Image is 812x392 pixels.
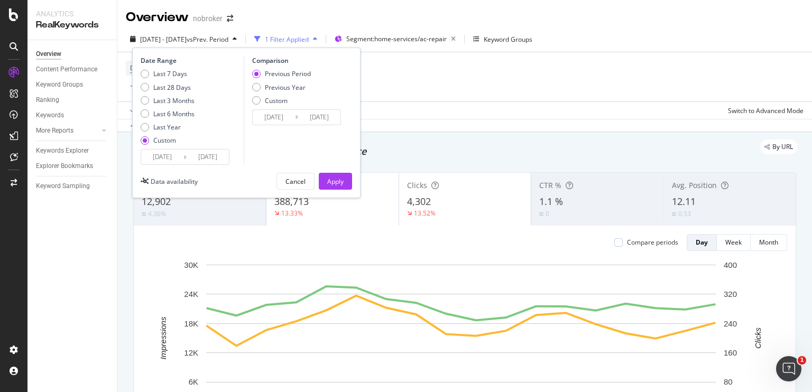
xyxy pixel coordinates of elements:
[141,123,195,132] div: Last Year
[724,377,733,386] text: 80
[696,238,708,247] div: Day
[728,106,804,115] div: Switch to Advanced Mode
[126,31,241,48] button: [DATE] - [DATE]vsPrev. Period
[281,209,303,218] div: 13.33%
[672,195,696,208] span: 12.11
[148,209,166,218] div: 4.36%
[187,35,228,44] span: vs Prev. Period
[36,145,89,156] div: Keywords Explorer
[189,377,198,386] text: 6K
[407,180,427,190] span: Clicks
[346,34,447,43] span: Segment: home-services/ac-repair
[130,63,150,72] span: Device
[252,69,311,78] div: Previous Period
[126,8,189,26] div: Overview
[153,136,176,145] div: Custom
[469,31,537,48] button: Keyword Groups
[141,150,183,164] input: Start Date
[265,35,309,44] div: 1 Filter Applied
[36,95,109,106] a: Ranking
[539,212,543,216] img: Equal
[724,260,737,269] text: 400
[184,260,198,269] text: 30K
[142,212,146,216] img: Equal
[772,144,793,150] span: By URL
[407,195,431,208] span: 4,302
[36,181,109,192] a: Keyword Sampling
[724,102,804,119] button: Switch to Advanced Mode
[153,69,187,78] div: Last 7 Days
[760,139,797,154] div: legacy label
[36,49,61,60] div: Overview
[724,319,737,328] text: 240
[126,102,156,119] button: Apply
[274,195,309,208] span: 388,713
[627,238,678,247] div: Compare periods
[151,177,198,186] div: Data availability
[252,83,311,92] div: Previous Year
[798,356,806,365] span: 1
[141,136,195,145] div: Custom
[36,79,83,90] div: Keyword Groups
[36,125,99,136] a: More Reports
[724,348,737,357] text: 160
[153,109,195,118] div: Last 6 Months
[265,83,306,92] div: Previous Year
[36,95,59,106] div: Ranking
[153,96,195,105] div: Last 3 Months
[159,316,168,359] text: Impressions
[36,49,109,60] a: Overview
[678,209,691,218] div: 0.53
[36,145,109,156] a: Keywords Explorer
[36,8,108,19] div: Analytics
[36,64,109,75] a: Content Performance
[153,123,181,132] div: Last Year
[546,209,549,218] div: 0
[751,234,787,251] button: Month
[250,31,321,48] button: 1 Filter Applied
[36,19,108,31] div: RealKeywords
[141,69,195,78] div: Last 7 Days
[414,209,436,218] div: 13.52%
[153,83,191,92] div: Last 28 Days
[36,64,97,75] div: Content Performance
[141,96,195,105] div: Last 3 Months
[141,56,241,65] div: Date Range
[265,96,288,105] div: Custom
[193,13,223,24] div: nobroker
[141,109,195,118] div: Last 6 Months
[327,177,344,186] div: Apply
[142,195,171,208] span: 12,902
[265,69,311,78] div: Previous Period
[36,125,73,136] div: More Reports
[36,161,109,172] a: Explorer Bookmarks
[276,173,315,190] button: Cancel
[753,327,762,348] text: Clicks
[36,110,109,121] a: Keywords
[184,348,198,357] text: 12K
[126,80,168,93] button: Add Filter
[776,356,801,381] iframe: Intercom live chat
[227,15,233,22] div: arrow-right-arrow-left
[672,212,676,216] img: Equal
[759,238,778,247] div: Month
[672,180,717,190] span: Avg. Position
[539,195,563,208] span: 1.1 %
[687,234,717,251] button: Day
[36,79,109,90] a: Keyword Groups
[298,110,340,125] input: End Date
[252,56,344,65] div: Comparison
[253,110,295,125] input: Start Date
[184,290,198,298] text: 24K
[539,180,561,190] span: CTR %
[140,35,187,44] span: [DATE] - [DATE]
[184,319,198,328] text: 18K
[36,181,90,192] div: Keyword Sampling
[252,96,311,105] div: Custom
[484,35,532,44] div: Keyword Groups
[285,177,306,186] div: Cancel
[319,173,352,190] button: Apply
[717,234,751,251] button: Week
[725,238,742,247] div: Week
[724,290,737,298] text: 320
